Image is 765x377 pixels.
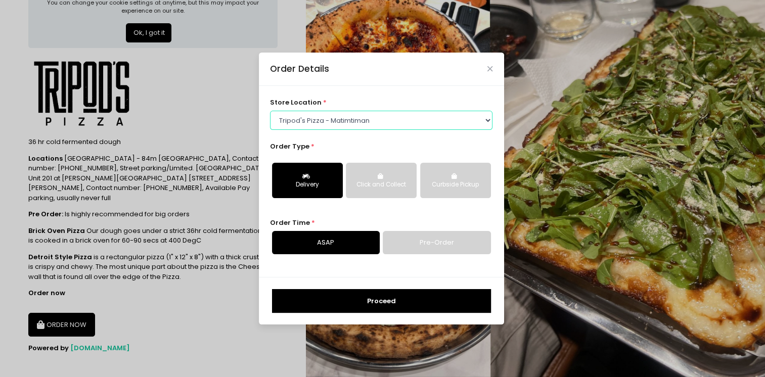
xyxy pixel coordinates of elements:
[487,66,492,71] button: Close
[420,163,491,198] button: Curbside Pickup
[346,163,417,198] button: Click and Collect
[427,180,484,190] div: Curbside Pickup
[270,142,309,151] span: Order Type
[270,98,322,107] span: store location
[353,180,410,190] div: Click and Collect
[272,289,491,313] button: Proceed
[270,62,329,75] div: Order Details
[272,163,343,198] button: Delivery
[270,218,310,227] span: Order Time
[272,231,380,254] a: ASAP
[383,231,490,254] a: Pre-Order
[279,180,336,190] div: Delivery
